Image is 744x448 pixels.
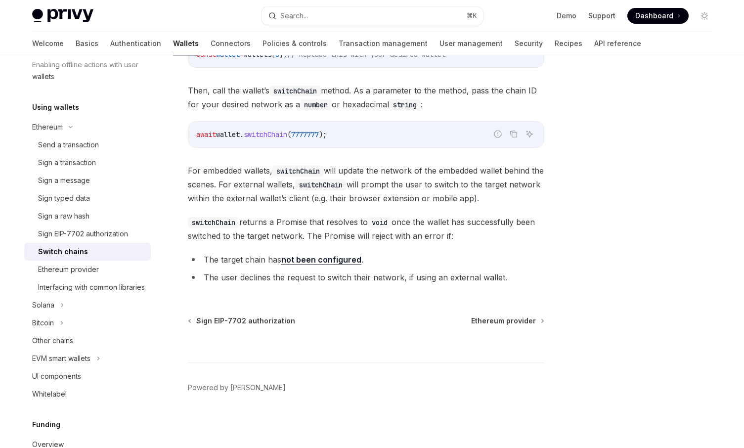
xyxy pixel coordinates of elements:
[467,12,477,20] span: ⌘ K
[471,316,536,326] span: Ethereum provider
[557,11,576,21] a: Demo
[38,210,89,222] div: Sign a raw hash
[38,281,145,293] div: Interfacing with common libraries
[491,128,504,140] button: Report incorrect code
[287,130,291,139] span: (
[555,32,582,55] a: Recipes
[188,164,544,205] span: For embedded wallets, will update the network of the embedded wallet behind the scenes. For exter...
[38,192,90,204] div: Sign typed data
[319,130,327,139] span: );
[280,10,308,22] div: Search...
[627,8,689,24] a: Dashboard
[389,99,421,110] code: string
[211,32,251,55] a: Connectors
[295,179,347,190] code: switchChain
[24,225,151,243] a: Sign EIP-7702 authorization
[38,139,99,151] div: Send a transaction
[188,215,544,243] span: returns a Promise that resolves to once the wallet has successfully been switched to the target n...
[24,385,151,403] a: Whitelabel
[300,99,332,110] code: number
[24,243,151,261] a: Switch chains
[32,353,90,364] div: EVM smart wallets
[24,189,151,207] a: Sign typed data
[32,32,64,55] a: Welcome
[281,255,361,265] a: not been configured
[588,11,615,21] a: Support
[110,32,161,55] a: Authentication
[24,207,151,225] a: Sign a raw hash
[32,419,60,431] h5: Funding
[188,253,544,267] li: The target chain has .
[471,316,543,326] a: Ethereum provider
[24,154,151,172] a: Sign a transaction
[339,32,428,55] a: Transaction management
[189,316,295,326] a: Sign EIP-7702 authorization
[263,32,327,55] a: Policies & controls
[196,130,216,139] span: await
[38,264,99,275] div: Ethereum provider
[291,130,319,139] span: 7777777
[32,101,79,113] h5: Using wallets
[38,228,128,240] div: Sign EIP-7702 authorization
[32,335,73,347] div: Other chains
[24,136,151,154] a: Send a transaction
[523,128,536,140] button: Ask AI
[24,332,151,350] a: Other chains
[188,383,286,393] a: Powered by [PERSON_NAME]
[188,84,544,111] span: Then, call the wallet’s method. As a parameter to the method, pass the chain ID for your desired ...
[32,388,67,400] div: Whitelabel
[32,370,81,382] div: UI components
[196,316,295,326] span: Sign EIP-7702 authorization
[38,246,88,258] div: Switch chains
[262,7,483,25] button: Search...⌘K
[38,157,96,169] div: Sign a transaction
[515,32,543,55] a: Security
[173,32,199,55] a: Wallets
[32,121,63,133] div: Ethereum
[32,299,54,311] div: Solana
[507,128,520,140] button: Copy the contents from the code block
[38,175,90,186] div: Sign a message
[269,86,321,96] code: switchChain
[216,130,240,139] span: wallet
[24,172,151,189] a: Sign a message
[244,130,287,139] span: switchChain
[76,32,98,55] a: Basics
[32,9,93,23] img: light logo
[24,367,151,385] a: UI components
[188,217,239,228] code: switchChain
[594,32,641,55] a: API reference
[368,217,392,228] code: void
[188,270,544,284] li: The user declines the request to switch their network, if using an external wallet.
[32,317,54,329] div: Bitcoin
[240,130,244,139] span: .
[24,278,151,296] a: Interfacing with common libraries
[272,166,324,177] code: switchChain
[439,32,503,55] a: User management
[697,8,712,24] button: Toggle dark mode
[635,11,673,21] span: Dashboard
[24,261,151,278] a: Ethereum provider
